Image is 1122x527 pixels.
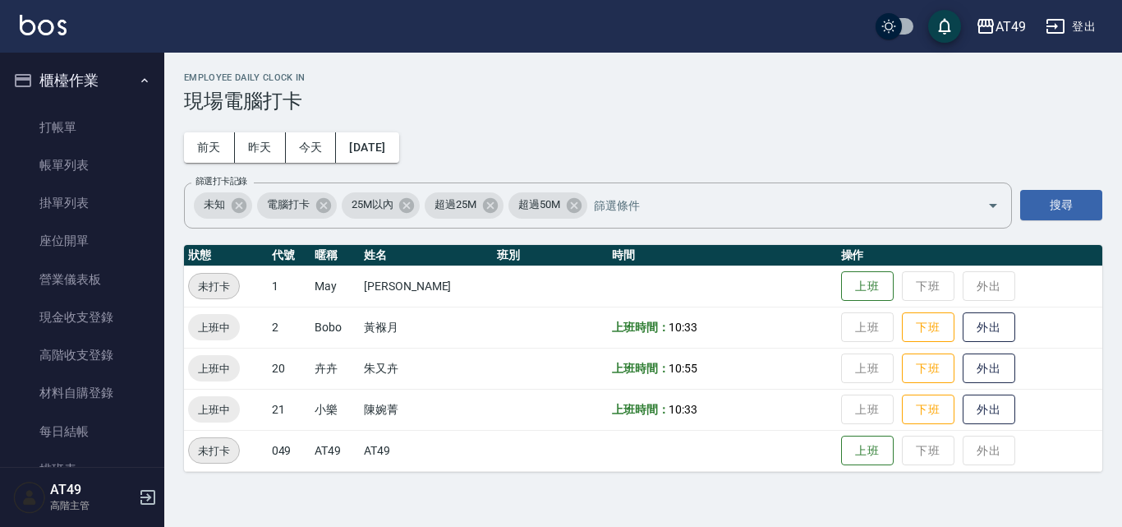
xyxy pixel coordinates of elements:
[13,481,46,514] img: Person
[7,261,158,298] a: 營業儀表板
[963,312,1015,343] button: 外出
[336,132,398,163] button: [DATE]
[963,395,1015,425] button: 外出
[7,59,158,102] button: 櫃檯作業
[342,192,421,219] div: 25M以內
[189,442,239,460] span: 未打卡
[7,413,158,451] a: 每日結帳
[508,196,570,213] span: 超過50M
[360,307,493,348] td: 黃褓月
[268,389,311,430] td: 21
[360,266,493,307] td: [PERSON_NAME]
[342,196,403,213] span: 25M以內
[286,132,337,163] button: 今天
[360,430,493,471] td: AT49
[310,389,360,430] td: 小樂
[612,362,669,375] b: 上班時間：
[268,430,311,471] td: 049
[612,403,669,416] b: 上班時間：
[189,278,239,295] span: 未打卡
[360,245,493,266] th: 姓名
[669,321,697,334] span: 10:33
[184,72,1102,83] h2: Employee Daily Clock In
[184,90,1102,113] h3: 現場電腦打卡
[188,360,240,377] span: 上班中
[50,498,134,513] p: 高階主管
[7,374,158,412] a: 材料自購登錄
[493,245,607,266] th: 班別
[50,482,134,498] h5: AT49
[1039,12,1102,42] button: 登出
[590,191,959,220] input: 篩選條件
[841,436,894,466] button: 上班
[195,175,247,187] label: 篩選打卡記錄
[902,312,954,343] button: 下班
[980,192,1006,219] button: Open
[310,307,360,348] td: Bobo
[7,146,158,184] a: 帳單列表
[669,403,697,416] span: 10:33
[902,354,954,384] button: 下班
[268,348,311,389] td: 20
[310,245,360,266] th: 暱稱
[360,389,493,430] td: 陳婉菁
[194,192,252,219] div: 未知
[425,196,486,213] span: 超過25M
[7,184,158,222] a: 掛單列表
[7,222,158,260] a: 座位開單
[268,307,311,348] td: 2
[841,271,894,302] button: 上班
[268,245,311,266] th: 代號
[194,196,235,213] span: 未知
[969,10,1032,44] button: AT49
[310,266,360,307] td: May
[996,16,1026,37] div: AT49
[7,109,158,146] a: 打帳單
[235,132,286,163] button: 昨天
[669,362,697,375] span: 10:55
[360,348,493,389] td: 朱又卉
[837,245,1102,266] th: 操作
[425,192,504,219] div: 超過25M
[608,245,837,266] th: 時間
[20,15,67,35] img: Logo
[1020,190,1102,220] button: 搜尋
[188,401,240,418] span: 上班中
[7,451,158,488] a: 排班表
[310,348,360,389] td: 卉卉
[7,336,158,374] a: 高階收支登錄
[257,192,337,219] div: 電腦打卡
[268,266,311,307] td: 1
[184,245,268,266] th: 狀態
[184,132,235,163] button: 前天
[963,354,1015,384] button: 外出
[612,321,669,334] b: 上班時間：
[310,430,360,471] td: AT49
[257,196,320,213] span: 電腦打卡
[902,395,954,425] button: 下班
[928,10,961,43] button: save
[188,319,240,336] span: 上班中
[508,192,587,219] div: 超過50M
[7,298,158,336] a: 現金收支登錄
